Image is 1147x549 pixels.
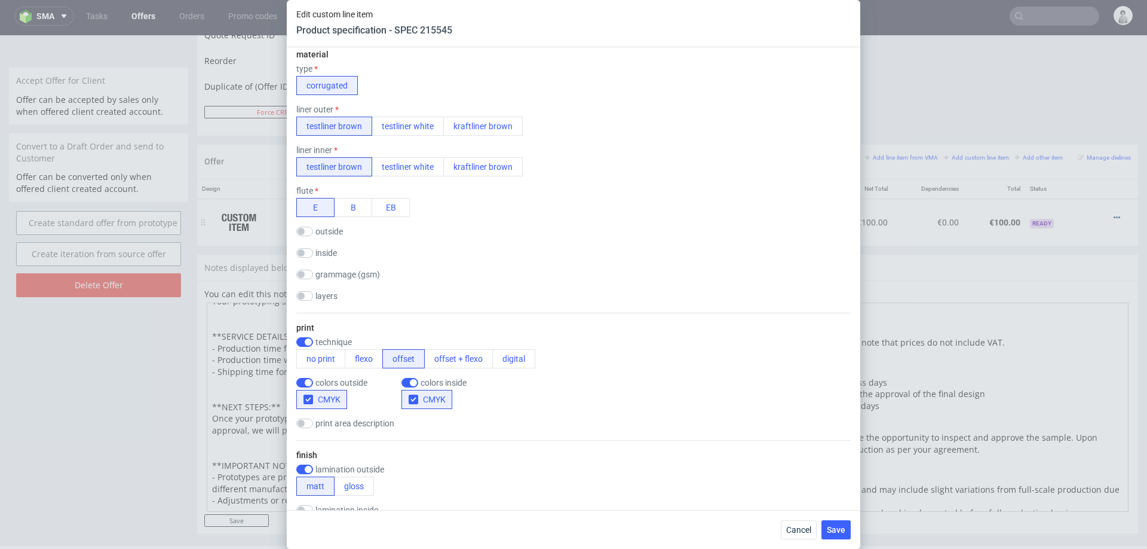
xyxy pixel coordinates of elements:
button: offset [382,349,425,368]
td: Reorder [204,18,383,41]
button: digital [492,349,535,368]
td: €100.00 [769,163,831,211]
button: flexo [345,349,383,368]
th: Total [964,144,1025,164]
button: gloss [334,477,374,496]
span: CMYK [313,395,341,404]
span: Offer [204,121,224,131]
a: Create standard offer from prototype [16,176,181,200]
span: Save [827,526,845,534]
button: kraftliner brown [443,117,523,136]
header: Product specification - SPEC 215545 [296,24,452,37]
th: Quant. [728,144,770,164]
label: outside [315,227,343,236]
img: ico-item-custom-a8f9c3db6a5631ce2f509e228e8b95abde266dc4376634de7b166047de09ff05.png [209,172,269,202]
label: inside [315,248,337,258]
th: ID [312,144,370,164]
a: Create iteration from source offer [16,207,181,231]
button: kraftliner brown [443,157,523,176]
label: print area description [315,419,394,428]
button: EB [372,198,410,217]
td: €0.00 [893,163,964,211]
button: E [296,198,335,217]
small: Add custom line item [944,119,1009,126]
button: testliner brown [296,117,372,136]
th: Design [197,144,312,164]
label: finish [296,450,317,460]
label: layers [315,291,338,301]
div: Notes displayed below the Offer [197,219,1138,246]
span: CMYK [418,395,446,404]
div: Accept Offer for Client [9,32,188,59]
small: Add line item from VMA [865,119,938,126]
button: testliner brown [296,157,372,176]
th: Unit Price [769,144,831,164]
div: You can edit this note using [204,253,1131,479]
th: Status [1025,144,1079,164]
div: Convert to a Draft Order and send to Customer [9,98,188,136]
textarea: Dear Customer, Your prototyping service offer is ready. Please note that prices do not include VA... [207,267,665,477]
label: colors outside [315,378,367,388]
button: Save [821,520,851,539]
small: Add other item [1015,119,1063,126]
input: Save [204,479,269,492]
label: print [296,323,314,333]
label: liner inner [296,145,338,155]
input: Only numbers [394,43,643,60]
button: B [334,198,372,217]
button: corrugated [296,76,358,95]
td: 1 [728,163,770,211]
span: Cancel [786,526,811,534]
span: SPEC- 215545 [556,171,600,181]
th: Dependencies [893,144,964,164]
label: lamination outside [315,465,384,474]
button: no print [296,349,345,368]
button: testliner white [372,117,444,136]
button: CMYK [401,390,452,409]
td: €100.00 [964,163,1025,211]
small: Add PIM line item [803,119,859,126]
th: Name [370,144,728,164]
input: Delete Offer [16,238,181,262]
input: Save [587,71,651,83]
button: offset + flexo [424,349,493,368]
label: lamination inside [315,505,378,515]
button: CMYK [296,390,347,409]
p: Offer can be converted only when offered client created account. [16,136,181,159]
label: colors inside [421,378,467,388]
label: grammage (gsm) [315,270,380,279]
div: Custom • Custom [375,169,723,206]
button: matt [296,477,335,496]
th: Net Total [831,144,893,164]
button: Cancel [781,520,817,539]
button: testliner white [372,157,444,176]
label: flute [296,186,318,196]
td: €100.00 [831,163,893,211]
span: Ready [1030,184,1054,193]
span: Source: [375,196,422,204]
small: Manage dielines [1078,119,1131,126]
label: material [296,50,329,59]
label: technique [315,337,352,347]
button: Force CRM resync [204,71,365,83]
a: CAVT-1 [399,196,422,204]
label: liner outer [296,105,339,114]
p: Offer can be accepted by sales only when offered client created account. [16,59,181,82]
strong: 769217 [317,182,346,192]
label: type [296,64,318,74]
span: Prototyping service - mailer box fefco 427, 32x20.5x 10 cm [375,169,554,181]
a: markdown [318,253,361,264]
td: Duplicate of (Offer ID) [204,41,383,69]
span: Edit custom line item [296,10,452,19]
